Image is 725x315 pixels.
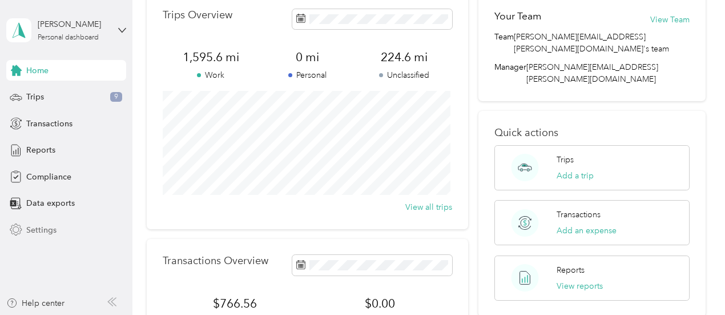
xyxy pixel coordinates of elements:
span: 0 mi [259,49,356,65]
span: 9 [110,92,122,102]
h2: Your Team [494,9,541,23]
span: Trips [26,91,44,103]
p: Unclassified [356,69,452,81]
div: [PERSON_NAME] [38,18,109,30]
span: [PERSON_NAME][EMAIL_ADDRESS][PERSON_NAME][DOMAIN_NAME]'s team [514,31,690,55]
button: View Team [650,14,690,26]
div: Personal dashboard [38,34,99,41]
span: Data exports [26,197,75,209]
span: 1,595.6 mi [163,49,259,65]
button: Help center [6,297,65,309]
iframe: Everlance-gr Chat Button Frame [661,251,725,315]
p: Quick actions [494,127,690,139]
span: Compliance [26,171,71,183]
button: View all trips [405,201,452,213]
p: Reports [557,264,585,276]
button: Add a trip [557,170,594,182]
p: Transactions [557,209,601,221]
span: 224.6 mi [356,49,452,65]
button: View reports [557,280,603,292]
p: Personal [259,69,356,81]
button: Add an expense [557,225,617,237]
span: Reports [26,144,55,156]
span: $766.56 [163,296,308,312]
p: Work [163,69,259,81]
span: Team [494,31,514,55]
span: $0.00 [308,296,453,312]
p: Trips [557,154,574,166]
span: Manager [494,61,526,85]
span: Transactions [26,118,72,130]
span: [PERSON_NAME][EMAIL_ADDRESS][PERSON_NAME][DOMAIN_NAME] [526,62,658,84]
span: Settings [26,224,57,236]
span: Home [26,65,49,77]
p: Trips Overview [163,9,232,21]
p: Transactions Overview [163,255,268,267]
